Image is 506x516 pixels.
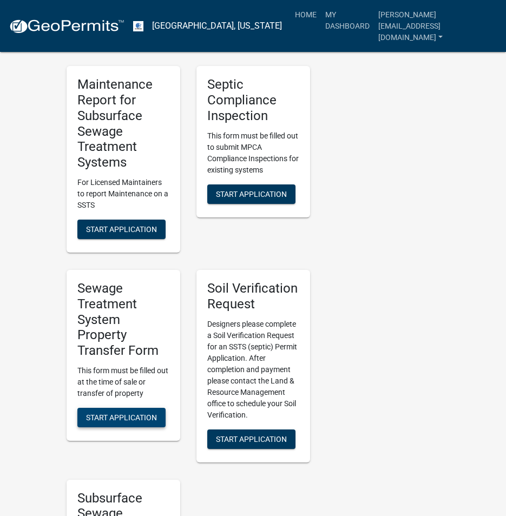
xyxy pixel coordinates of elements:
img: Otter Tail County, Minnesota [133,21,143,31]
button: Start Application [207,184,295,204]
a: My Dashboard [321,4,374,36]
span: Start Application [86,225,157,234]
button: Start Application [77,408,166,427]
h5: Sewage Treatment System Property Transfer Form [77,281,169,359]
button: Start Application [77,220,166,239]
a: Home [291,4,321,25]
h5: Maintenance Report for Subsurface Sewage Treatment Systems [77,77,169,170]
span: Start Application [86,413,157,422]
p: This form must be filled out at the time of sale or transfer of property [77,365,169,399]
button: Start Application [207,429,295,449]
h5: Septic Compliance Inspection [207,77,299,123]
p: Designers please complete a Soil Verification Request for an SSTS (septic) Permit Application. Af... [207,319,299,421]
span: Start Application [216,434,287,443]
p: For Licensed Maintainers to report Maintenance on a SSTS [77,177,169,211]
span: Start Application [216,189,287,198]
a: [GEOGRAPHIC_DATA], [US_STATE] [152,17,282,35]
a: [PERSON_NAME][EMAIL_ADDRESS][DOMAIN_NAME] [374,4,497,48]
p: This form must be filled out to submit MPCA Compliance Inspections for existing systems [207,130,299,176]
h5: Soil Verification Request [207,281,299,312]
